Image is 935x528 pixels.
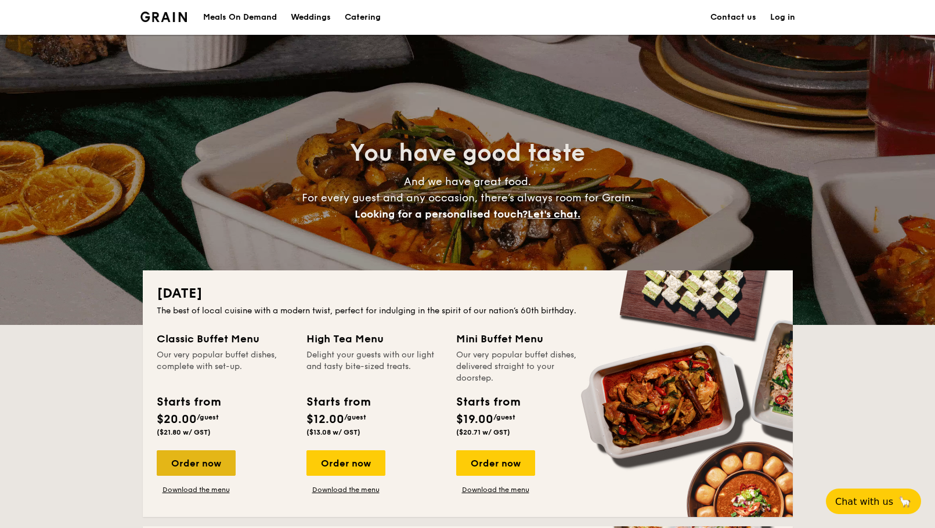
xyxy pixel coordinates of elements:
span: /guest [344,413,366,421]
div: Starts from [456,393,519,411]
a: Download the menu [157,485,236,494]
a: Logotype [140,12,187,22]
div: Order now [157,450,236,476]
span: Looking for a personalised touch? [355,208,528,220]
div: Starts from [306,393,370,411]
a: Download the menu [306,485,385,494]
span: Chat with us [835,496,893,507]
div: High Tea Menu [306,331,442,347]
span: ($13.08 w/ GST) [306,428,360,436]
span: /guest [493,413,515,421]
div: Our very popular buffet dishes, complete with set-up. [157,349,293,384]
span: And we have great food. For every guest and any occasion, there’s always room for Grain. [302,175,634,220]
img: Grain [140,12,187,22]
span: You have good taste [350,139,585,167]
span: /guest [197,413,219,421]
div: The best of local cuisine with a modern twist, perfect for indulging in the spirit of our nation’... [157,305,779,317]
div: Starts from [157,393,220,411]
div: Order now [456,450,535,476]
span: $12.00 [306,413,344,426]
div: Classic Buffet Menu [157,331,293,347]
button: Chat with us🦙 [826,489,921,514]
div: Mini Buffet Menu [456,331,592,347]
span: ($20.71 w/ GST) [456,428,510,436]
span: ($21.80 w/ GST) [157,428,211,436]
span: 🦙 [898,495,912,508]
span: $20.00 [157,413,197,426]
h2: [DATE] [157,284,779,303]
div: Order now [306,450,385,476]
span: Let's chat. [528,208,580,220]
div: Delight your guests with our light and tasty bite-sized treats. [306,349,442,384]
span: $19.00 [456,413,493,426]
a: Download the menu [456,485,535,494]
div: Our very popular buffet dishes, delivered straight to your doorstep. [456,349,592,384]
